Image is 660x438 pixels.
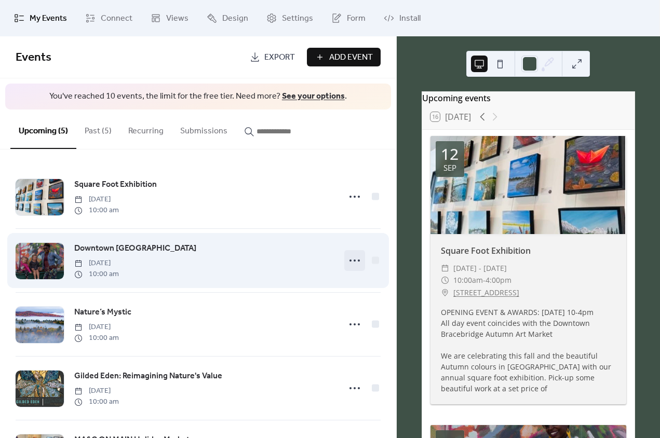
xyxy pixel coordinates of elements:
[453,262,507,275] span: [DATE] - [DATE]
[74,242,196,255] a: Downtown [GEOGRAPHIC_DATA]
[483,274,486,286] span: -
[74,306,131,319] a: Nature’s Mystic
[74,178,157,191] a: Square Foot Exhibition
[74,386,119,396] span: [DATE]
[430,307,626,394] div: OPENING EVENT & AWARDS: [DATE] 10-4pm All day event coincides with the Downtown Bracebridge Autum...
[77,4,140,32] a: Connect
[101,12,132,25] span: Connect
[282,12,313,25] span: Settings
[16,91,381,102] span: You've reached 10 events, the limit for the free tier. Need more? .
[74,333,119,344] span: 10:00 am
[74,396,119,407] span: 10:00 am
[282,88,345,104] a: See your options
[30,12,67,25] span: My Events
[453,274,483,286] span: 10:00am
[143,4,196,32] a: Views
[242,48,303,66] a: Export
[441,262,449,275] div: ​
[430,244,626,257] div: Square Foot Exhibition
[74,179,157,191] span: Square Foot Exhibition
[74,242,196,255] span: Downtown [GEOGRAPHIC_DATA]
[120,109,172,148] button: Recurring
[376,4,428,32] a: Install
[6,4,75,32] a: My Events
[10,109,76,149] button: Upcoming (5)
[74,269,119,280] span: 10:00 am
[222,12,248,25] span: Design
[324,4,373,32] a: Form
[264,51,295,64] span: Export
[443,164,456,172] div: Sep
[453,286,519,299] a: [STREET_ADDRESS]
[441,274,449,286] div: ​
[172,109,236,148] button: Submissions
[74,194,119,205] span: [DATE]
[74,369,222,383] a: Gilded Eden: Reimagining Nature's Value
[199,4,256,32] a: Design
[422,92,635,104] div: Upcoming events
[347,12,366,25] span: Form
[399,12,421,25] span: Install
[441,286,449,299] div: ​
[76,109,120,148] button: Past (5)
[486,274,511,286] span: 4:00pm
[166,12,188,25] span: Views
[74,306,131,319] span: Nature’s Mystic
[74,258,119,269] span: [DATE]
[74,322,119,333] span: [DATE]
[74,205,119,216] span: 10:00 am
[441,146,459,162] div: 12
[16,46,51,69] span: Events
[259,4,321,32] a: Settings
